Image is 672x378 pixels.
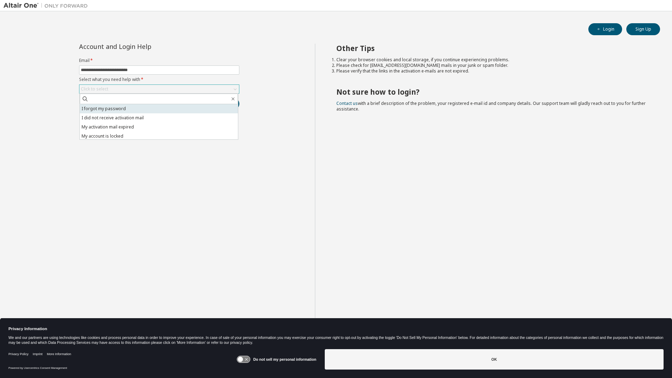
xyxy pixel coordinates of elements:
div: Account and Login Help [79,44,207,49]
label: Select what you need help with [79,77,239,82]
label: Email [79,58,239,63]
button: Login [588,23,622,35]
span: with a brief description of the problem, your registered e-mail id and company details. Our suppo... [336,100,646,112]
a: Contact us [336,100,358,106]
div: Click to select [81,86,108,92]
h2: Other Tips [336,44,648,53]
li: Please check for [EMAIL_ADDRESS][DOMAIN_NAME] mails in your junk or spam folder. [336,63,648,68]
button: Sign Up [626,23,660,35]
li: Please verify that the links in the activation e-mails are not expired. [336,68,648,74]
li: Clear your browser cookies and local storage, if you continue experiencing problems. [336,57,648,63]
img: Altair One [4,2,91,9]
div: Click to select [79,85,239,93]
li: I forgot my password [80,104,238,113]
h2: Not sure how to login? [336,87,648,96]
